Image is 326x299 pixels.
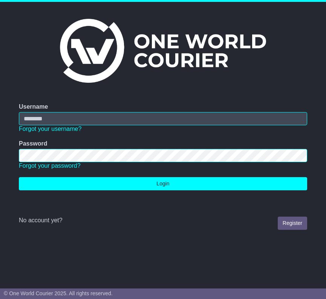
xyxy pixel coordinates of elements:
[60,19,266,83] img: One World
[4,290,113,296] span: © One World Courier 2025. All rights reserved.
[19,177,307,190] button: Login
[19,140,47,147] label: Password
[278,217,307,230] a: Register
[19,103,48,110] label: Username
[19,217,307,224] div: No account yet?
[19,126,81,132] a: Forgot your username?
[19,162,81,169] a: Forgot your password?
